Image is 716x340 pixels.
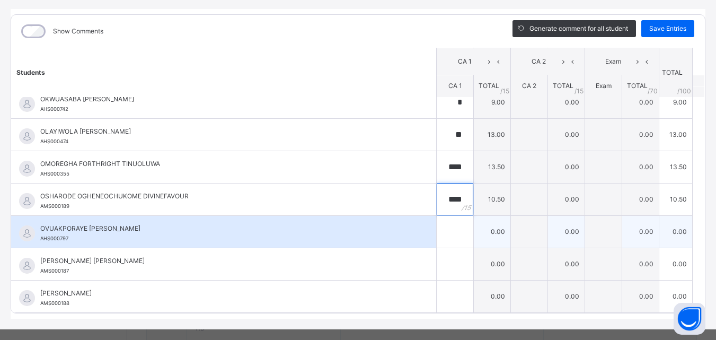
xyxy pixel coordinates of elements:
[522,82,536,90] span: CA 2
[474,118,511,151] td: 13.00
[19,258,35,274] img: default.svg
[19,225,35,241] img: default.svg
[659,248,693,280] td: 0.00
[40,191,412,201] span: OSHARODE OGHENEOCHUKOME DIVINEFAVOUR
[622,118,659,151] td: 0.00
[40,159,412,169] span: OMOREGHA FORTHRIGHT TINUOLUWA
[40,256,412,266] span: [PERSON_NAME] [PERSON_NAME]
[474,151,511,183] td: 13.50
[40,106,68,112] span: AHS000742
[648,86,658,95] span: / 70
[622,280,659,312] td: 0.00
[622,151,659,183] td: 0.00
[474,248,511,280] td: 0.00
[574,86,584,95] span: / 15
[593,57,633,66] span: Exam
[40,289,412,298] span: [PERSON_NAME]
[53,27,103,36] label: Show Comments
[19,290,35,306] img: default.svg
[622,86,659,118] td: 0.00
[40,127,412,136] span: OLAYIWOLA [PERSON_NAME]
[40,236,68,241] span: AHS000797
[19,193,35,209] img: default.svg
[16,68,45,76] span: Students
[519,57,559,66] span: CA 2
[474,215,511,248] td: 0.00
[659,151,693,183] td: 13.50
[548,86,585,118] td: 0.00
[479,82,499,90] span: TOTAL
[529,24,628,33] span: Generate comment for all student
[677,86,691,95] span: /100
[40,268,69,274] span: AMS000187
[548,248,585,280] td: 0.00
[548,118,585,151] td: 0.00
[659,48,693,97] th: TOTAL
[659,86,693,118] td: 9.00
[622,183,659,215] td: 0.00
[659,183,693,215] td: 10.50
[596,82,612,90] span: Exam
[474,280,511,312] td: 0.00
[659,280,693,312] td: 0.00
[474,86,511,118] td: 9.00
[445,57,484,66] span: CA 1
[19,96,35,112] img: default.svg
[40,171,69,177] span: AHS000355
[40,94,412,104] span: OKWUASABA [PERSON_NAME]
[659,215,693,248] td: 0.00
[553,82,573,90] span: TOTAL
[548,280,585,312] td: 0.00
[40,203,69,209] span: AMS000189
[649,24,686,33] span: Save Entries
[474,183,511,215] td: 10.50
[548,215,585,248] td: 0.00
[448,82,462,90] span: CA 1
[19,128,35,144] img: default.svg
[19,161,35,177] img: default.svg
[627,82,648,90] span: TOTAL
[659,118,693,151] td: 13.00
[40,138,68,144] span: AHS000474
[622,248,659,280] td: 0.00
[548,151,585,183] td: 0.00
[674,303,705,335] button: Open asap
[40,300,69,306] span: AMS000188
[548,183,585,215] td: 0.00
[500,86,509,95] span: / 15
[622,215,659,248] td: 0.00
[40,224,412,233] span: OVUAKPORAYE [PERSON_NAME]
